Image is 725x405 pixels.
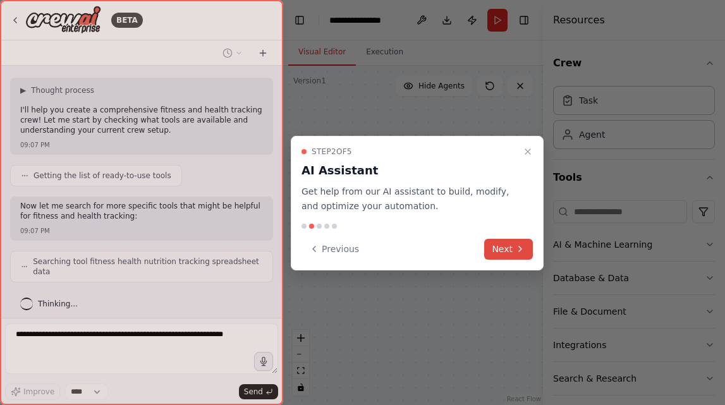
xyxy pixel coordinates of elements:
[520,144,535,159] button: Close walkthrough
[312,147,352,157] span: Step 2 of 5
[302,239,367,260] button: Previous
[291,11,308,29] button: Hide left sidebar
[302,162,518,179] h3: AI Assistant
[302,184,518,214] p: Get help from our AI assistant to build, modify, and optimize your automation.
[484,239,533,260] button: Next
